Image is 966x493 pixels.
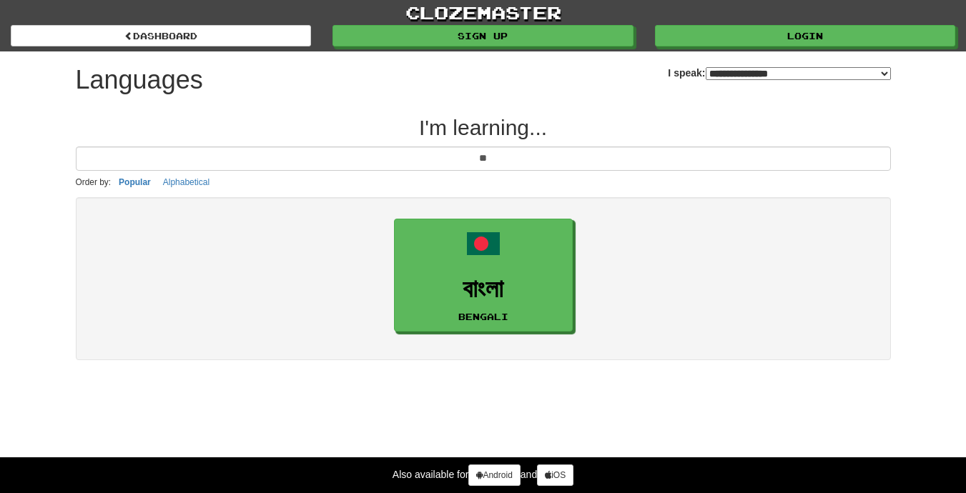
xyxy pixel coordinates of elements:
a: বাংলাBengali [394,219,573,332]
h1: Languages [76,66,203,94]
a: Sign up [332,25,633,46]
a: dashboard [11,25,311,46]
small: Bengali [458,312,508,322]
select: I speak: [706,67,891,80]
h2: I'm learning... [76,116,891,139]
small: Order by: [76,177,112,187]
button: Popular [114,174,155,190]
button: Alphabetical [159,174,214,190]
label: I speak: [668,66,890,80]
a: Android [468,464,520,486]
a: Login [655,25,955,46]
h3: বাংলা [402,275,565,303]
a: iOS [537,464,573,486]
